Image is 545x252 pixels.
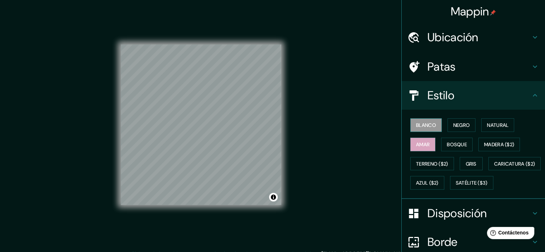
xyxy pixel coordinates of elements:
div: Estilo [402,81,545,110]
button: Bosque [441,138,473,151]
font: Patas [427,59,456,74]
button: Activar o desactivar atribución [269,193,278,201]
button: Terreno ($2) [410,157,454,171]
button: Blanco [410,118,442,132]
canvas: Mapa [121,44,281,205]
img: pin-icon.png [490,10,496,15]
font: Natural [487,122,508,128]
button: Amar [410,138,435,151]
font: Blanco [416,122,436,128]
font: Satélite ($3) [456,180,488,186]
font: Caricatura ($2) [494,161,535,167]
div: Ubicación [402,23,545,52]
button: Natural [481,118,514,132]
button: Madera ($2) [478,138,520,151]
font: Bosque [447,141,467,148]
button: Azul ($2) [410,176,444,190]
button: Satélite ($3) [450,176,493,190]
div: Disposición [402,199,545,228]
button: Gris [460,157,483,171]
button: Negro [448,118,476,132]
font: Borde [427,234,458,249]
iframe: Lanzador de widgets de ayuda [481,224,537,244]
font: Gris [466,161,477,167]
font: Estilo [427,88,454,103]
font: Terreno ($2) [416,161,448,167]
font: Azul ($2) [416,180,439,186]
font: Mappin [451,4,489,19]
font: Ubicación [427,30,478,45]
font: Madera ($2) [484,141,514,148]
button: Caricatura ($2) [488,157,541,171]
div: Patas [402,52,545,81]
font: Amar [416,141,430,148]
font: Negro [453,122,470,128]
font: Disposición [427,206,487,221]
